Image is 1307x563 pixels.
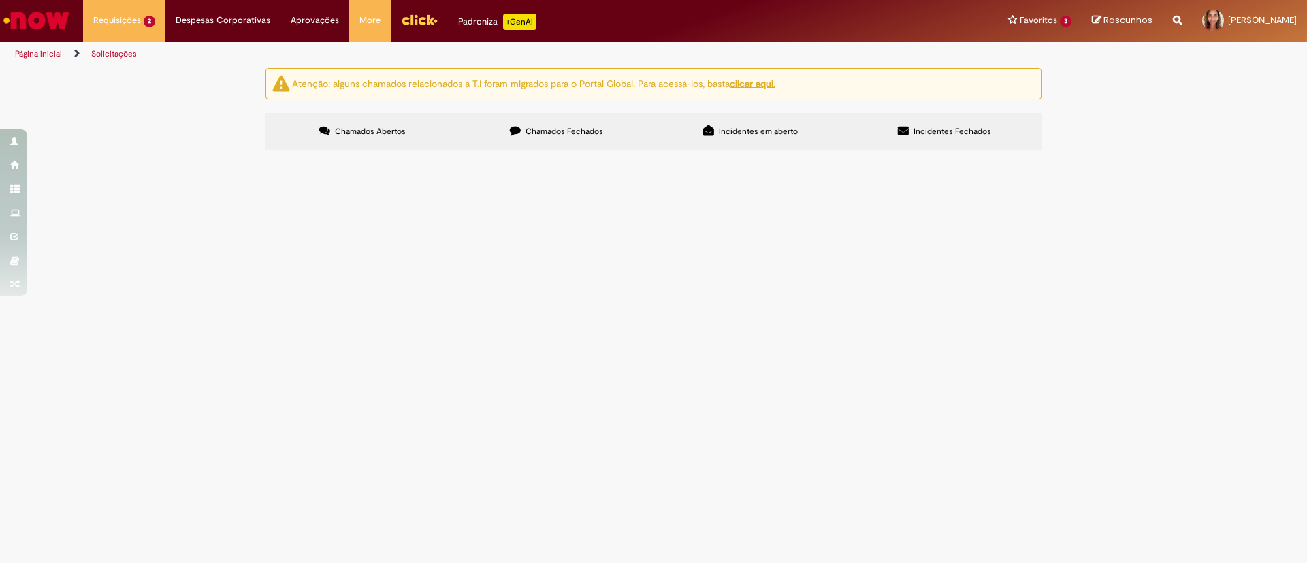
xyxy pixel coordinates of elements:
[10,42,861,67] ul: Trilhas de página
[526,126,603,137] span: Chamados Fechados
[458,14,536,30] div: Padroniza
[335,126,406,137] span: Chamados Abertos
[1020,14,1057,27] span: Favoritos
[359,14,381,27] span: More
[1,7,71,34] img: ServiceNow
[292,77,775,89] ng-bind-html: Atenção: alguns chamados relacionados a T.I foram migrados para o Portal Global. Para acessá-los,...
[93,14,141,27] span: Requisições
[1228,14,1297,26] span: [PERSON_NAME]
[730,77,775,89] a: clicar aqui.
[719,126,798,137] span: Incidentes em aberto
[91,48,137,59] a: Solicitações
[914,126,991,137] span: Incidentes Fechados
[144,16,155,27] span: 2
[291,14,339,27] span: Aprovações
[401,10,438,30] img: click_logo_yellow_360x200.png
[1060,16,1071,27] span: 3
[1103,14,1152,27] span: Rascunhos
[1092,14,1152,27] a: Rascunhos
[503,14,536,30] p: +GenAi
[15,48,62,59] a: Página inicial
[176,14,270,27] span: Despesas Corporativas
